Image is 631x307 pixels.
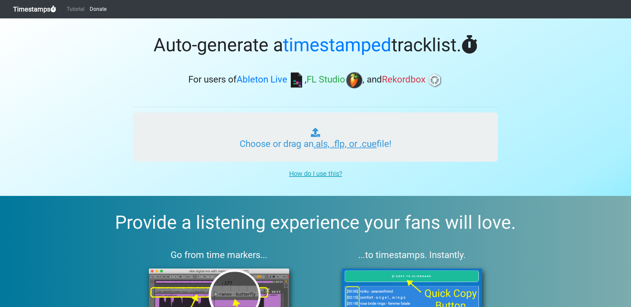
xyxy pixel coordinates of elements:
a: Donate [87,3,109,16]
img: fl.png [346,72,362,88]
img: ableton.png [288,72,305,88]
u: How do I use this? [289,170,342,177]
img: rb.png [427,72,443,88]
h2: Provide a listening experience your fans will love. [16,212,615,234]
span: FL Studio [307,74,345,85]
h1: Auto-generate a tracklist. [133,34,498,56]
a: Timestamps [13,3,56,16]
h3: For users of , , and [133,72,498,88]
span: timestamped [283,34,391,56]
span: Rekordbox [382,74,426,85]
h3: ...to timestamps. Instantly. [326,249,498,261]
span: Ableton Live [237,74,287,85]
h3: Go from time markers... [133,249,305,261]
a: Tutorial [64,3,87,16]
